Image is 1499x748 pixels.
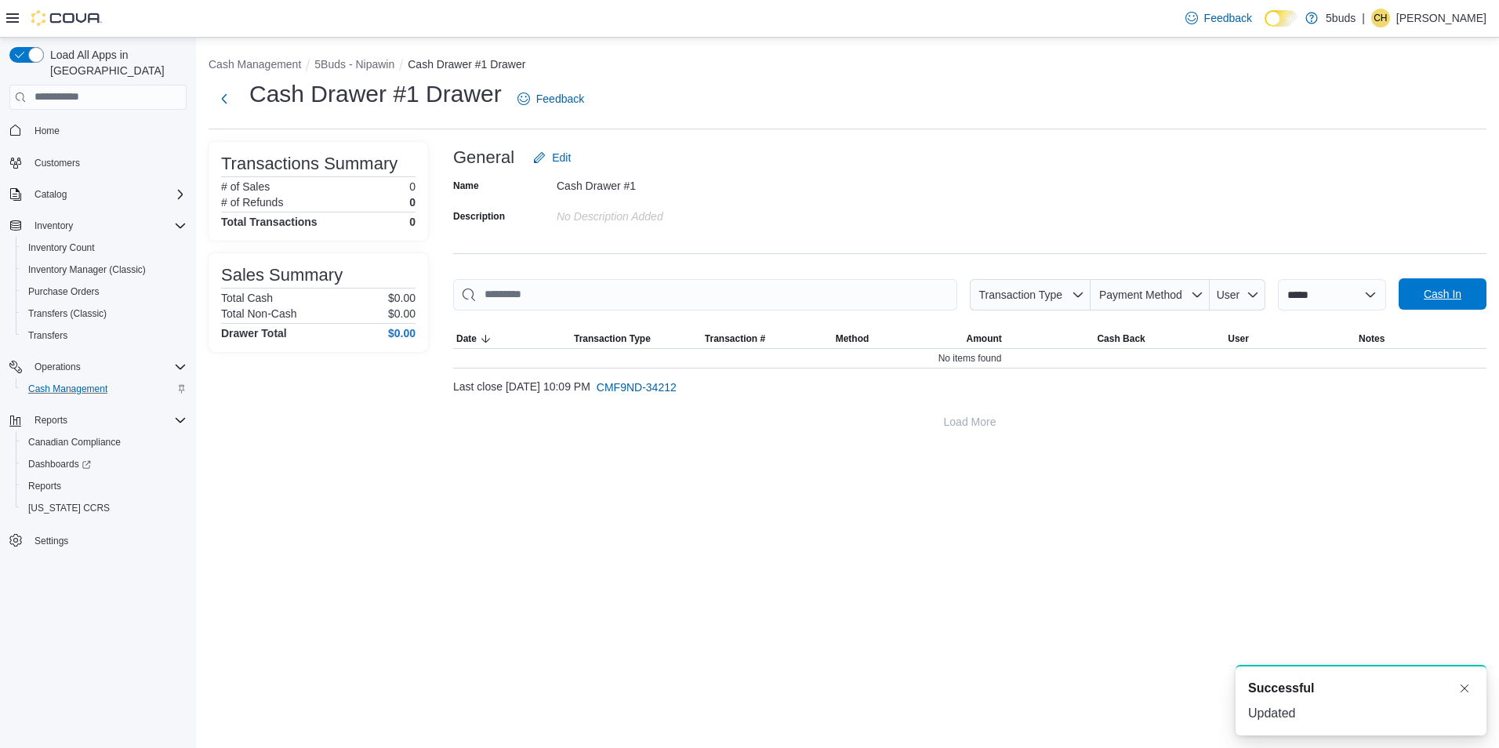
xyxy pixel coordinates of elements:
button: Cash Drawer #1 Drawer [408,58,525,71]
button: Payment Method [1091,279,1210,310]
button: Inventory Manager (Classic) [16,259,193,281]
label: Name [453,180,479,192]
span: Inventory [28,216,187,235]
span: Payment Method [1099,289,1182,301]
button: Method [833,329,964,348]
button: Amount [964,329,1094,348]
button: Cash In [1399,278,1486,310]
h3: Sales Summary [221,266,343,285]
span: Customers [34,157,80,169]
a: Feedback [1179,2,1258,34]
span: Washington CCRS [22,499,187,517]
span: Settings [34,535,68,547]
button: User [1210,279,1265,310]
span: Catalog [34,188,67,201]
button: Transfers (Classic) [16,303,193,325]
span: Successful [1248,679,1314,698]
a: [US_STATE] CCRS [22,499,116,517]
span: Transfers (Classic) [22,304,187,323]
button: CMF9ND-34212 [590,372,683,403]
span: Transfers [22,326,187,345]
button: Inventory [3,215,193,237]
p: $0.00 [388,307,416,320]
button: Settings [3,528,193,551]
h6: # of Refunds [221,196,283,209]
button: Home [3,119,193,142]
button: Reports [3,409,193,431]
button: Operations [3,356,193,378]
span: Edit [552,150,571,165]
p: | [1362,9,1365,27]
div: Notification [1248,679,1474,698]
a: Dashboards [22,455,97,474]
span: CMF9ND-34212 [597,379,677,395]
span: Canadian Compliance [28,436,121,448]
a: Home [28,122,66,140]
span: Feedback [536,91,584,107]
span: Home [28,121,187,140]
span: Operations [34,361,81,373]
button: Transfers [16,325,193,347]
img: Cova [31,10,102,26]
span: Home [34,125,60,137]
button: Reports [28,411,74,430]
span: Method [836,332,869,345]
a: Customers [28,154,86,172]
span: Purchase Orders [22,282,187,301]
div: Last close [DATE] 10:09 PM [453,372,1486,403]
button: Transaction Type [970,279,1091,310]
div: No Description added [557,204,767,223]
p: 5buds [1326,9,1356,27]
span: Amount [967,332,1002,345]
span: Cash In [1424,286,1461,302]
span: CH [1374,9,1387,27]
button: Inventory Count [16,237,193,259]
div: Christa Hamata [1371,9,1390,27]
div: Cash Drawer #1 [557,173,767,192]
span: Cash Management [22,379,187,398]
span: Reports [28,480,61,492]
span: Feedback [1204,10,1252,26]
span: Inventory Manager (Classic) [22,260,187,279]
h6: # of Sales [221,180,270,193]
span: User [1228,332,1249,345]
span: Inventory Count [28,241,95,254]
h4: $0.00 [388,327,416,340]
span: Canadian Compliance [22,433,187,452]
span: No items found [938,352,1002,365]
span: Operations [28,358,187,376]
button: Operations [28,358,87,376]
h4: 0 [409,216,416,228]
button: Edit [527,142,577,173]
a: Dashboards [16,453,193,475]
button: Cash Back [1094,329,1225,348]
p: $0.00 [388,292,416,304]
span: Cash Back [1097,332,1145,345]
span: Reports [34,414,67,427]
span: Notes [1359,332,1385,345]
span: Inventory Count [22,238,187,257]
a: Canadian Compliance [22,433,127,452]
span: Transaction Type [978,289,1062,301]
button: Transaction # [702,329,833,348]
button: Catalog [3,183,193,205]
span: Transaction # [705,332,765,345]
span: Cash Management [28,383,107,395]
span: Customers [28,153,187,172]
a: Inventory Manager (Classic) [22,260,152,279]
input: Dark Mode [1265,10,1298,27]
span: Reports [22,477,187,496]
span: Inventory Manager (Classic) [28,263,146,276]
button: Load More [453,406,1486,438]
span: Inventory [34,220,73,232]
button: Reports [16,475,193,497]
span: Transfers (Classic) [28,307,107,320]
span: Purchase Orders [28,285,100,298]
p: [PERSON_NAME] [1396,9,1486,27]
span: Catalog [28,185,187,204]
label: Description [453,210,505,223]
a: Settings [28,532,74,550]
span: Reports [28,411,187,430]
h6: Total Cash [221,292,273,304]
span: Load All Apps in [GEOGRAPHIC_DATA] [44,47,187,78]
